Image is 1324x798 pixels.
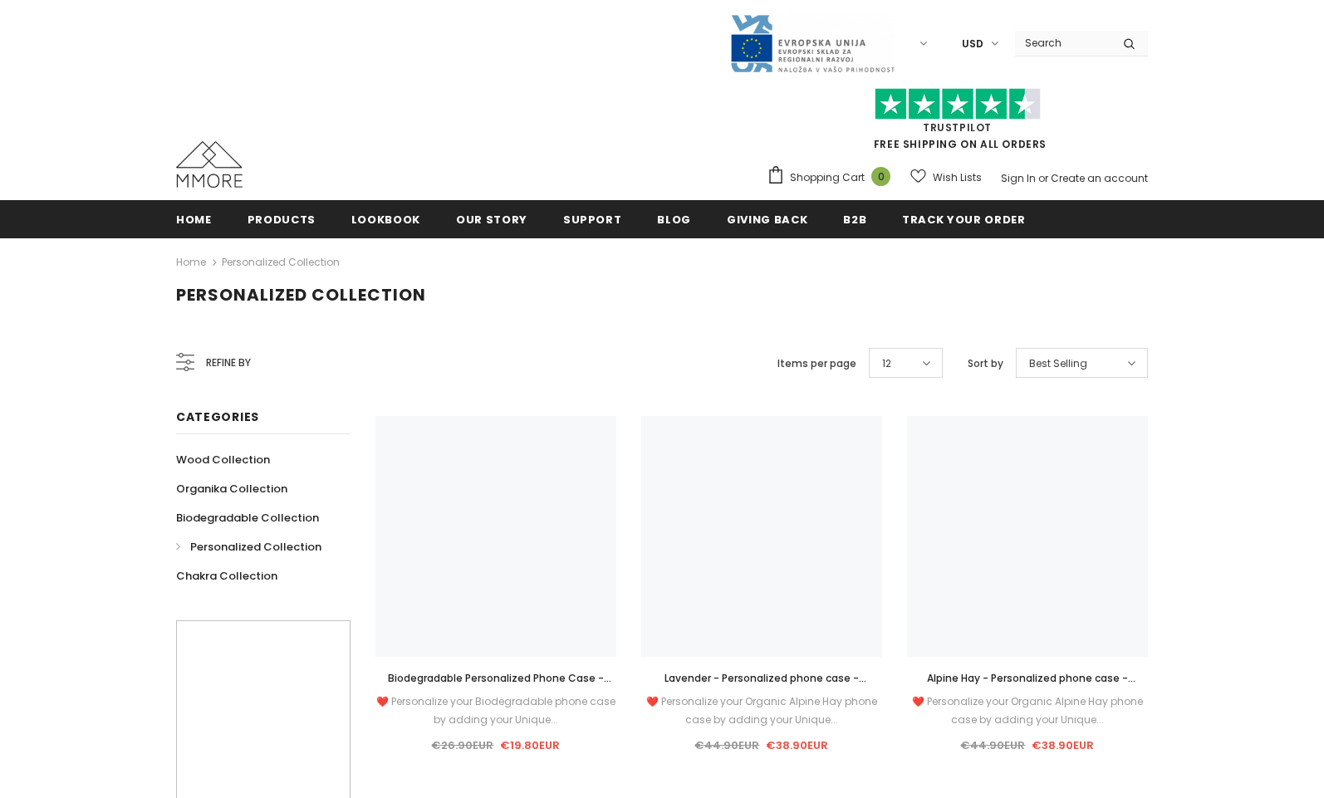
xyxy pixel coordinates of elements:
img: Javni Razpis [729,13,895,74]
img: MMORE Cases [176,141,243,188]
input: Search Site [1015,31,1111,55]
span: Personalized Collection [176,283,426,306]
a: Wood Collection [176,445,270,474]
span: 12 [882,355,891,372]
span: €38.90EUR [1032,737,1094,753]
a: Track your order [902,200,1025,237]
span: Wood Collection [176,452,270,468]
span: Categories [176,409,259,425]
span: Our Story [456,212,527,228]
div: ❤️ Personalize your Organic Alpine Hay phone case by adding your Unique... [907,693,1148,729]
span: €44.90EUR [694,737,759,753]
span: Best Selling [1029,355,1087,372]
a: Create an account [1051,171,1148,185]
label: Sort by [968,355,1003,372]
span: Wish Lists [933,169,982,186]
a: Biodegradable Collection [176,503,319,532]
span: Alpine Hay - Personalized phone case - Personalized gift [927,671,1135,703]
span: B2B [843,212,866,228]
span: Shopping Cart [790,169,865,186]
a: Home [176,200,212,237]
a: Trustpilot [923,120,992,135]
span: €26.90EUR [431,737,493,753]
a: Our Story [456,200,527,237]
span: or [1038,171,1048,185]
span: Personalized Collection [190,539,321,555]
a: support [563,200,622,237]
span: USD [962,36,983,52]
a: Chakra Collection [176,561,277,590]
span: 0 [871,167,890,186]
a: Home [176,252,206,272]
span: Chakra Collection [176,568,277,584]
span: €44.90EUR [960,737,1025,753]
a: Shopping Cart 0 [767,165,899,190]
a: Organika Collection [176,474,287,503]
span: €38.90EUR [766,737,828,753]
a: Lavender - Personalized phone case - Personalized gift [641,669,882,688]
span: Products [248,212,316,228]
a: Wish Lists [910,163,982,192]
span: Organika Collection [176,481,287,497]
span: €19.80EUR [500,737,560,753]
label: Items per page [777,355,856,372]
div: ❤️ Personalize your Organic Alpine Hay phone case by adding your Unique... [641,693,882,729]
a: Javni Razpis [729,36,895,50]
a: Personalized Collection [176,532,321,561]
a: Personalized Collection [222,255,340,269]
span: Biodegradable Personalized Phone Case - Black [388,671,611,703]
a: B2B [843,200,866,237]
a: Sign In [1001,171,1036,185]
a: Giving back [727,200,807,237]
a: Lookbook [351,200,420,237]
a: Biodegradable Personalized Phone Case - Black [375,669,616,688]
span: Home [176,212,212,228]
a: Blog [657,200,691,237]
span: Blog [657,212,691,228]
span: Track your order [902,212,1025,228]
span: FREE SHIPPING ON ALL ORDERS [767,95,1148,151]
div: ❤️ Personalize your Biodegradable phone case by adding your Unique... [375,693,616,729]
a: Alpine Hay - Personalized phone case - Personalized gift [907,669,1148,688]
span: Lookbook [351,212,420,228]
span: Biodegradable Collection [176,510,319,526]
a: Products [248,200,316,237]
img: Trust Pilot Stars [875,88,1041,120]
span: Lavender - Personalized phone case - Personalized gift [664,671,866,703]
span: support [563,212,622,228]
span: Refine by [206,354,251,372]
span: Giving back [727,212,807,228]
